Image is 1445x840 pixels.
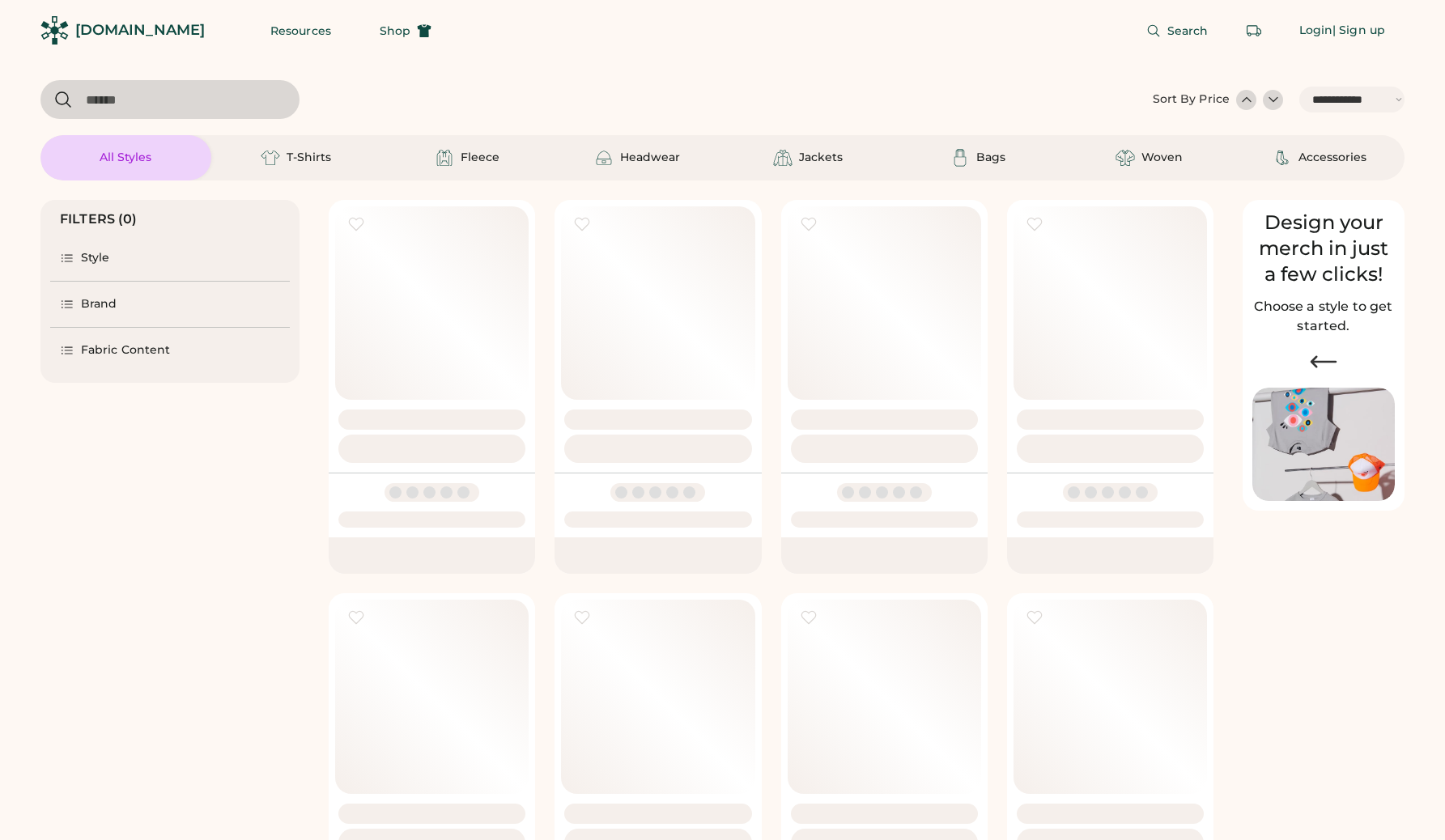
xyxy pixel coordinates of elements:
button: Search [1127,15,1228,47]
img: Bags Icon [950,148,970,168]
div: T-Shirts [287,150,331,166]
div: Brand [81,296,117,312]
button: Resources [251,15,351,47]
div: Bags [976,150,1005,166]
div: Headwear [620,150,680,166]
span: Shop [380,25,410,36]
div: Accessories [1298,150,1366,166]
div: Design your merch in just a few clicks! [1252,210,1395,287]
h2: Choose a style to get started. [1252,297,1395,336]
img: Fleece Icon [435,148,454,168]
div: Fabric Content [81,342,170,358]
img: Woven Icon [1116,148,1135,168]
div: Jackets [799,150,843,166]
button: Retrieve an order [1238,15,1270,47]
img: Headwear Icon [594,148,614,168]
img: T-Shirts Icon [261,148,280,168]
button: Shop [360,15,451,47]
div: [DOMAIN_NAME] [75,20,205,40]
div: All Styles [100,150,151,166]
div: Sort By Price [1153,91,1230,108]
div: Style [81,250,110,266]
div: | Sign up [1332,23,1385,39]
div: Woven [1141,150,1183,166]
div: Fleece [461,150,499,166]
img: Accessories Icon [1273,148,1292,168]
div: FILTERS (0) [60,210,138,229]
img: Image of Lisa Congdon Eye Print on T-Shirt and Hat [1252,388,1395,502]
img: Rendered Logo - Screens [40,16,69,45]
span: Search [1167,25,1209,36]
div: Login [1299,23,1333,39]
img: Jackets Icon [773,148,793,168]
